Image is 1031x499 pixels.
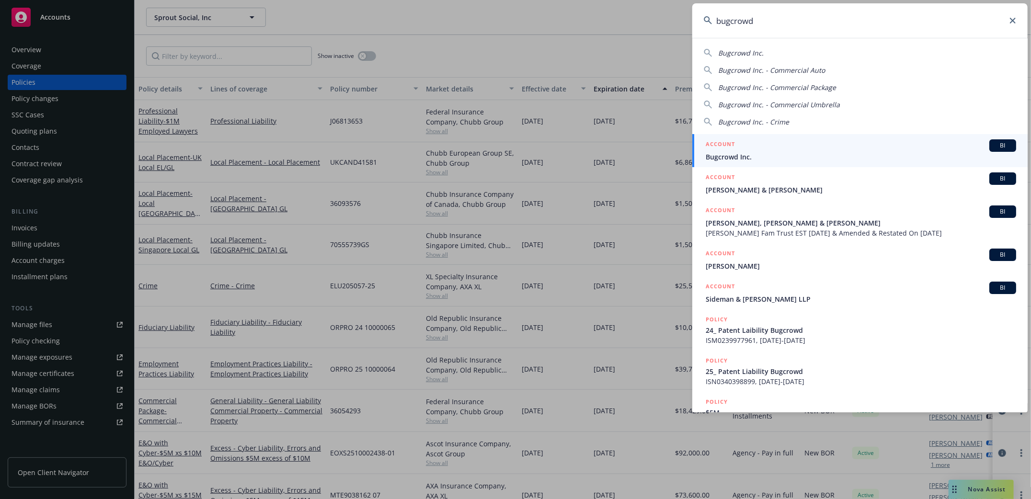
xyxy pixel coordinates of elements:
span: Bugcrowd Inc. [706,152,1016,162]
span: [PERSON_NAME] Fam Trust EST [DATE] & Amended & Restated On [DATE] [706,228,1016,238]
h5: POLICY [706,397,728,407]
a: ACCOUNTBISideman & [PERSON_NAME] LLP [692,276,1028,309]
h5: ACCOUNT [706,205,735,217]
span: Bugcrowd Inc. - Crime [718,117,789,126]
span: Sideman & [PERSON_NAME] LLP [706,294,1016,304]
span: ISM0239977961, [DATE]-[DATE] [706,335,1016,345]
h5: POLICY [706,315,728,324]
a: POLICY25_ Patent Liability BugcrowdISN0340398899, [DATE]-[DATE] [692,351,1028,392]
a: ACCOUNTBI[PERSON_NAME], [PERSON_NAME] & [PERSON_NAME][PERSON_NAME] Fam Trust EST [DATE] & Amended... [692,200,1028,243]
h5: ACCOUNT [706,282,735,293]
a: POLICY24_ Patent Laibility BugcrowdISM0239977961, [DATE]-[DATE] [692,309,1028,351]
span: BI [993,207,1012,216]
span: BI [993,250,1012,259]
span: [PERSON_NAME], [PERSON_NAME] & [PERSON_NAME] [706,218,1016,228]
h5: ACCOUNT [706,249,735,260]
span: BI [993,141,1012,150]
a: POLICY$5M [692,392,1028,433]
a: ACCOUNTBIBugcrowd Inc. [692,134,1028,167]
span: Bugcrowd Inc. - Commercial Umbrella [718,100,840,109]
a: ACCOUNTBI[PERSON_NAME] & [PERSON_NAME] [692,167,1028,200]
h5: POLICY [706,356,728,365]
span: [PERSON_NAME] [706,261,1016,271]
span: ISN0340398899, [DATE]-[DATE] [706,376,1016,386]
span: BI [993,284,1012,292]
span: BI [993,174,1012,183]
h5: ACCOUNT [706,172,735,184]
span: 25_ Patent Liability Bugcrowd [706,366,1016,376]
span: [PERSON_NAME] & [PERSON_NAME] [706,185,1016,195]
span: Bugcrowd Inc. [718,48,764,57]
span: Bugcrowd Inc. - Commercial Auto [718,66,825,75]
span: $5M [706,408,1016,418]
h5: ACCOUNT [706,139,735,151]
span: 24_ Patent Laibility Bugcrowd [706,325,1016,335]
span: Bugcrowd Inc. - Commercial Package [718,83,836,92]
input: Search... [692,3,1028,38]
a: ACCOUNTBI[PERSON_NAME] [692,243,1028,276]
